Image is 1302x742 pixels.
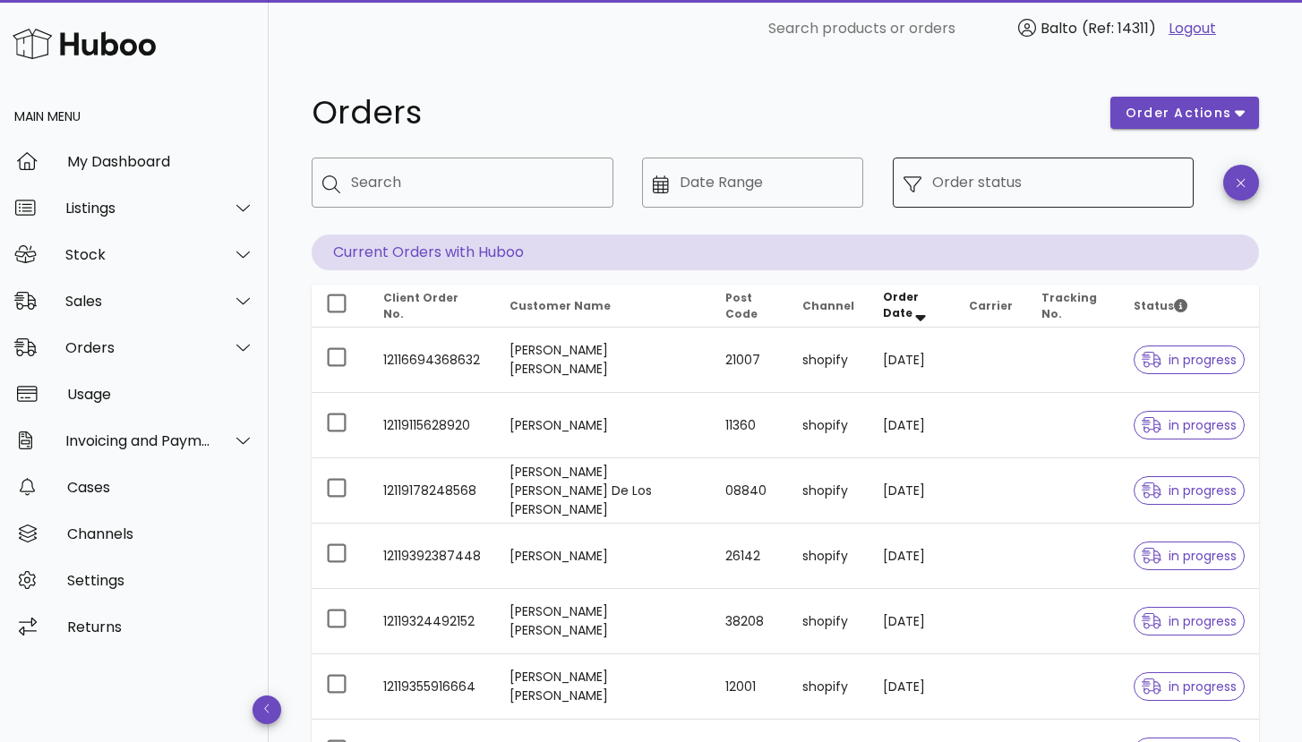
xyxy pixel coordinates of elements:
[67,479,254,496] div: Cases
[369,458,495,524] td: 12119178248568
[383,290,458,321] span: Client Order No.
[495,393,711,458] td: [PERSON_NAME]
[788,393,869,458] td: shopify
[869,458,955,524] td: [DATE]
[788,458,869,524] td: shopify
[495,328,711,393] td: [PERSON_NAME] [PERSON_NAME]
[1142,615,1237,627] span: in progress
[711,589,788,654] td: 38208
[788,328,869,393] td: shopify
[369,285,495,328] th: Client Order No.
[1125,104,1232,123] span: order actions
[1142,484,1237,497] span: in progress
[711,458,788,524] td: 08840
[13,24,156,63] img: Huboo Logo
[1169,18,1216,39] a: Logout
[788,589,869,654] td: shopify
[869,328,955,393] td: [DATE]
[1110,97,1259,129] button: order actions
[955,285,1027,328] th: Carrier
[725,290,758,321] span: Post Code
[869,393,955,458] td: [DATE]
[65,246,211,263] div: Stock
[1142,550,1237,562] span: in progress
[65,293,211,310] div: Sales
[869,285,955,328] th: Order Date: Sorted descending. Activate to remove sorting.
[1142,354,1237,366] span: in progress
[495,524,711,589] td: [PERSON_NAME]
[711,654,788,720] td: 12001
[369,328,495,393] td: 12116694368632
[65,432,211,449] div: Invoicing and Payments
[67,572,254,589] div: Settings
[869,654,955,720] td: [DATE]
[369,393,495,458] td: 12119115628920
[1119,285,1259,328] th: Status
[1041,18,1077,38] span: Balto
[312,235,1259,270] p: Current Orders with Huboo
[495,654,711,720] td: [PERSON_NAME] [PERSON_NAME]
[65,200,211,217] div: Listings
[711,285,788,328] th: Post Code
[67,525,254,542] div: Channels
[1134,298,1187,313] span: Status
[788,524,869,589] td: shopify
[869,589,955,654] td: [DATE]
[711,524,788,589] td: 26142
[802,298,854,313] span: Channel
[869,524,955,589] td: [DATE]
[788,285,869,328] th: Channel
[883,289,919,320] span: Order Date
[495,458,711,524] td: [PERSON_NAME] [PERSON_NAME] De Los [PERSON_NAME]
[65,339,211,356] div: Orders
[1027,285,1119,328] th: Tracking No.
[510,298,611,313] span: Customer Name
[369,654,495,720] td: 12119355916664
[495,589,711,654] td: [PERSON_NAME] [PERSON_NAME]
[67,153,254,170] div: My Dashboard
[67,386,254,403] div: Usage
[67,618,254,635] div: Returns
[711,328,788,393] td: 21007
[1142,680,1237,693] span: in progress
[711,393,788,458] td: 11360
[369,589,495,654] td: 12119324492152
[369,524,495,589] td: 12119392387448
[788,654,869,720] td: shopify
[1041,290,1097,321] span: Tracking No.
[1082,18,1156,38] span: (Ref: 14311)
[495,285,711,328] th: Customer Name
[969,298,1013,313] span: Carrier
[312,97,1089,129] h1: Orders
[1142,419,1237,431] span: in progress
